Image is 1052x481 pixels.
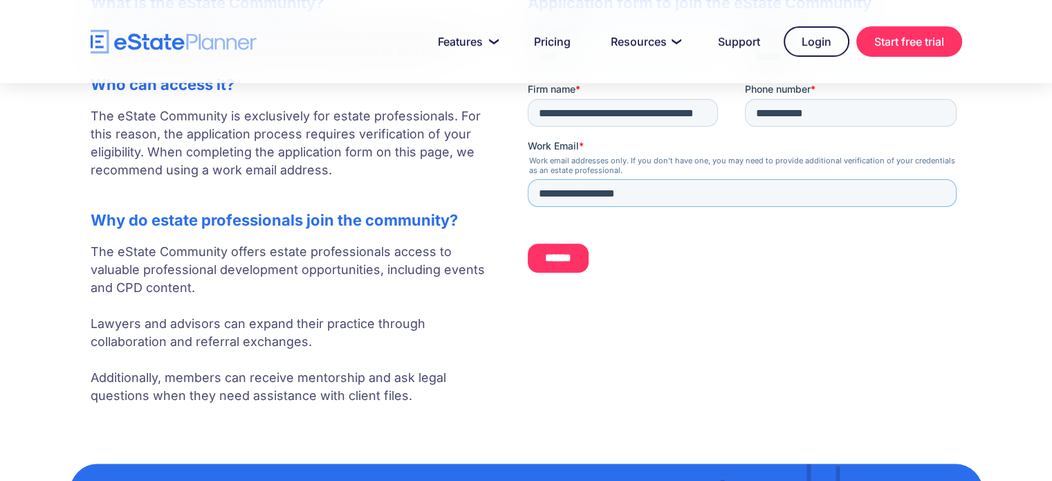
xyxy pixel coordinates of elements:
a: Resources [594,28,694,55]
a: Features [421,28,510,55]
a: Login [784,26,849,57]
a: Pricing [517,28,587,55]
a: Start free trial [856,26,962,57]
a: home [91,30,257,54]
h2: Who can access it? [91,75,500,93]
p: The eState Community offers estate professionals access to valuable professional development oppo... [91,243,500,405]
a: Support [701,28,777,55]
iframe: Form 0 [528,26,962,282]
h2: Why do estate professionals join the community? [91,211,500,229]
p: The eState Community is exclusively for estate professionals. For this reason, the application pr... [91,107,500,197]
